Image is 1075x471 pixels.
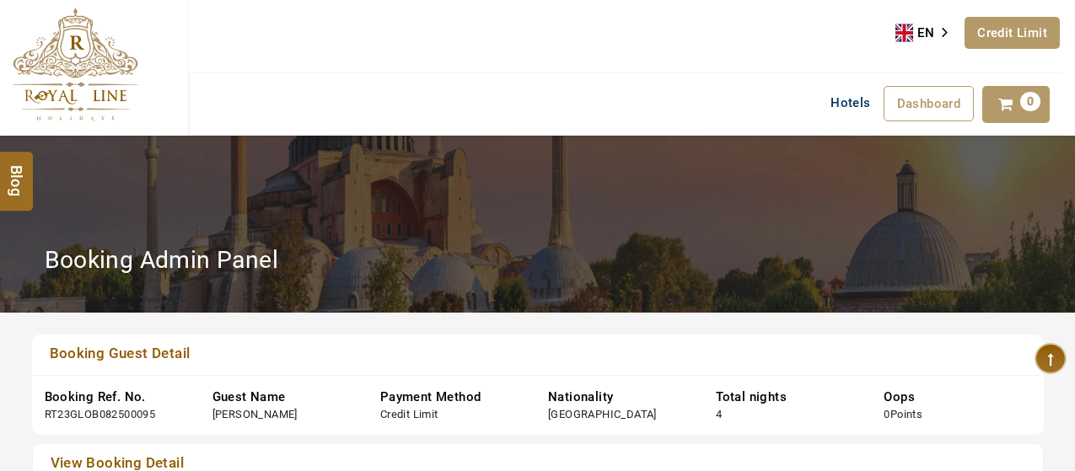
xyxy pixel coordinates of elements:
div: Credit Limit [380,407,438,423]
h2: Booking Admin Panel [45,245,279,275]
div: [PERSON_NAME] [212,407,298,423]
span: Points [890,408,922,420]
div: 4 [716,407,722,423]
div: RT23GLOB082500095 [45,407,156,423]
aside: Language selected: English [895,20,959,45]
span: Blog [6,165,28,179]
div: Payment Method [380,388,523,406]
span: 0 [1020,92,1040,111]
div: Oops [884,388,1026,406]
img: The Royal Line Holidays [13,8,138,121]
span: 0 [884,408,890,420]
span: View Booking Detail [51,454,185,471]
div: Total nights [716,388,858,406]
a: EN [895,20,959,45]
a: Hotels [818,86,883,120]
div: Guest Name [212,388,355,406]
div: [GEOGRAPHIC_DATA] [548,407,657,423]
a: Booking Guest Detail [45,343,933,367]
span: Dashboard [897,96,961,111]
div: Language [895,20,959,45]
div: Booking Ref. No. [45,388,187,406]
a: Credit Limit [965,17,1060,49]
a: 0 [982,86,1050,123]
div: Nationality [548,388,691,406]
